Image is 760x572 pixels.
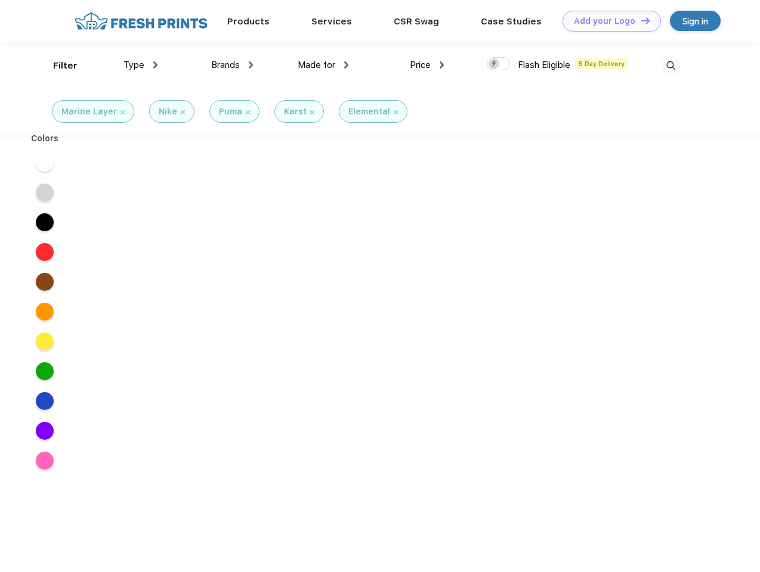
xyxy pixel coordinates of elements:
[440,61,444,69] img: dropdown.png
[575,58,628,69] span: 5 Day Delivery
[22,132,68,145] div: Colors
[670,11,721,31] a: Sign in
[121,110,125,114] img: filter_cancel.svg
[641,17,650,24] img: DT
[310,110,314,114] img: filter_cancel.svg
[298,60,335,70] span: Made for
[394,16,439,27] a: CSR Swag
[211,60,240,70] span: Brands
[284,105,307,118] div: Karst
[249,61,253,69] img: dropdown.png
[181,110,185,114] img: filter_cancel.svg
[159,105,177,118] div: Nike
[153,61,157,69] img: dropdown.png
[344,61,348,69] img: dropdown.png
[219,105,242,118] div: Puma
[394,110,398,114] img: filter_cancel.svg
[518,60,570,70] span: Flash Eligible
[123,60,144,70] span: Type
[682,14,708,28] div: Sign in
[311,16,352,27] a: Services
[661,56,681,76] img: desktop_search.svg
[246,110,250,114] img: filter_cancel.svg
[227,16,270,27] a: Products
[410,60,431,70] span: Price
[61,105,117,118] div: Marine Layer
[574,16,635,26] div: Add your Logo
[53,59,78,73] div: Filter
[71,11,211,32] img: fo%20logo%202.webp
[348,105,390,118] div: Elemental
